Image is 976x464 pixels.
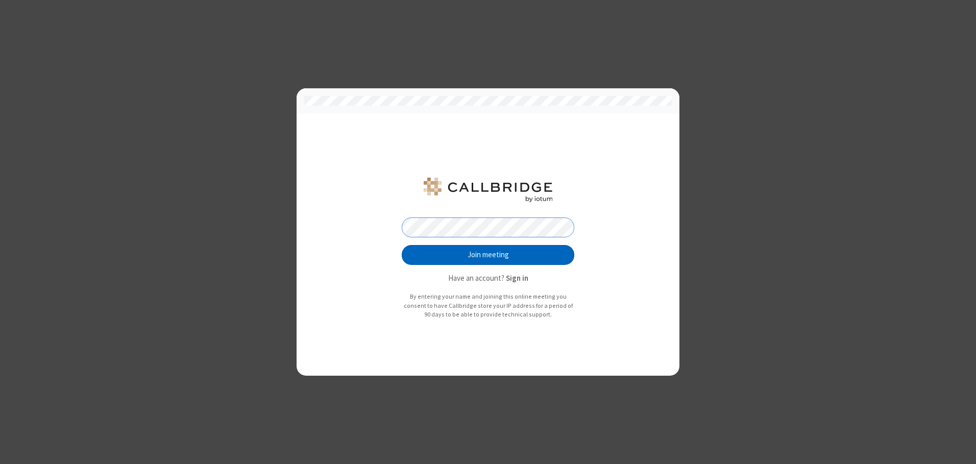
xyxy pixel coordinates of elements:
img: QA Selenium DO NOT DELETE OR CHANGE [422,178,554,202]
p: By entering your name and joining this online meeting you consent to have Callbridge store your I... [402,292,574,319]
button: Sign in [506,273,528,284]
p: Have an account? [402,273,574,284]
button: Join meeting [402,245,574,265]
strong: Sign in [506,273,528,283]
